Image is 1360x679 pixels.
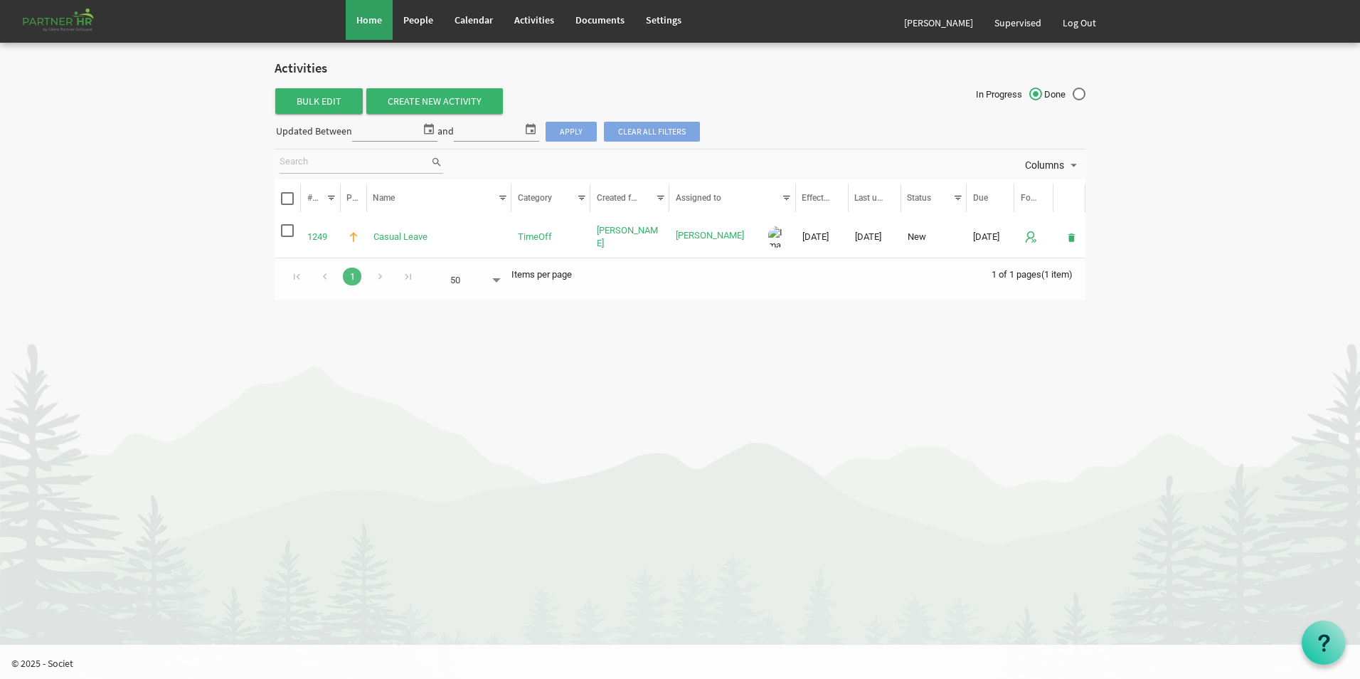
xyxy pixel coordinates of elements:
td: checkbox [275,221,301,254]
a: Create New Activity [366,88,503,114]
span: Due [973,193,988,203]
td: is template cell column header Follow [1014,221,1054,254]
span: Done [1044,88,1085,101]
td: TimeOff is template cell column header Category [511,221,590,254]
a: 1249 [307,231,327,242]
span: select [522,120,539,138]
div: Search [277,149,445,179]
div: Columns [1022,149,1083,179]
div: 1 of 1 pages (1 item) [992,258,1085,288]
input: Search [280,152,430,173]
span: Effective [802,193,834,203]
span: 1 of 1 pages [992,269,1041,280]
span: Created for [597,193,639,203]
div: Go to first page [287,265,307,285]
td: 9/22/2025 column header Last updated [849,221,901,254]
span: select [420,120,437,138]
div: Updated Between and [275,120,701,144]
img: Medium Priority [347,231,360,243]
span: Supervised [994,16,1041,29]
div: Go to next page [371,265,390,285]
span: In Progress [976,88,1042,101]
span: People [403,14,433,26]
td: Casual Leave is template cell column header Name [367,221,512,254]
img: Start Following [1025,231,1036,243]
a: [PERSON_NAME] [893,3,984,43]
td: is Command column column header [1053,221,1085,254]
button: deleteAction [1061,227,1082,247]
span: Status [907,193,931,203]
span: Columns [1024,157,1066,174]
span: Documents [575,14,625,26]
span: # [307,193,319,203]
span: Category [518,193,552,203]
img: Image [766,224,787,250]
span: Assigned to [676,193,721,203]
a: [PERSON_NAME] [676,230,744,241]
span: Clear all filters [604,122,700,142]
span: Last updated [854,193,903,203]
a: Goto Page 1 [343,268,361,285]
a: TimeOff [518,231,552,242]
h2: Activities [275,61,1085,76]
td: New column header Status [901,221,967,254]
td: is template cell column header P [341,221,367,254]
a: Supervised [984,3,1052,43]
td: 10/2/2025 column header Due [967,221,1014,254]
span: Settings [646,14,681,26]
td: Jasaswini Samanta is template cell column header Assigned to [669,221,796,254]
span: Bulk Edit [275,88,363,114]
button: Columns [1022,156,1083,174]
div: Go to previous page [315,265,334,285]
td: 1249 is template cell column header # [301,221,341,254]
span: Follow [1021,193,1046,203]
span: Items per page [511,269,572,280]
span: search [430,154,443,170]
span: (1 item) [1041,269,1073,280]
span: Activities [514,14,554,26]
span: Calendar [455,14,493,26]
td: Jasaswini Samanta is template cell column header Created for [590,221,669,254]
span: P [346,193,358,203]
span: Apply [546,122,597,142]
span: Home [356,14,382,26]
a: Casual Leave [373,231,427,242]
a: [PERSON_NAME] [597,225,658,248]
td: 9/23/2025 column header Effective [796,221,849,254]
div: Go to last page [398,265,418,285]
p: © 2025 - Societ [11,656,1360,670]
span: Name [373,193,395,203]
th: Select Rows for Bulk Edit [275,184,301,212]
a: Log Out [1052,3,1107,43]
